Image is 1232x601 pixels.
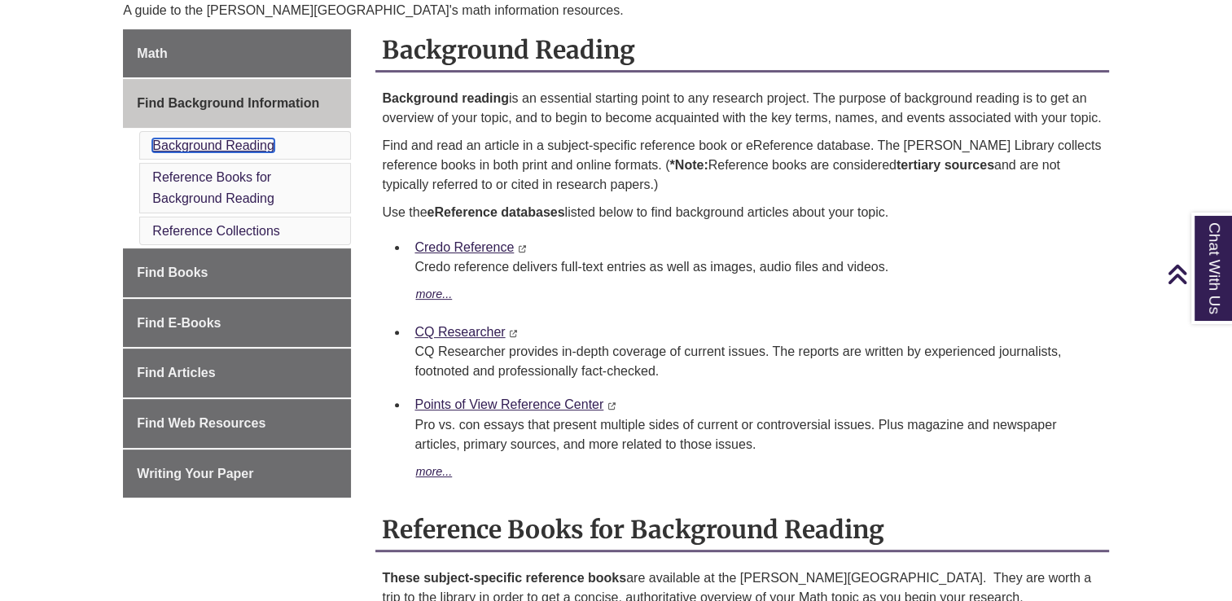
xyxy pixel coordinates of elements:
[123,399,351,448] a: Find Web Resources
[518,245,527,252] i: This link opens in a new window
[1167,263,1228,285] a: Back to Top
[152,138,274,152] a: Background Reading
[414,342,1095,381] div: CQ Researcher provides in-depth coverage of current issues. The reports are written by experience...
[382,89,1102,128] p: is an essential starting point to any research project. The purpose of background reading is to g...
[137,416,265,430] span: Find Web Resources
[123,299,351,348] a: Find E-Books
[414,285,453,305] button: more...
[123,3,623,17] span: A guide to the [PERSON_NAME][GEOGRAPHIC_DATA]'s math information resources.
[414,325,505,339] a: CQ Researcher
[897,158,994,172] b: tertiary sources
[123,450,351,498] a: Writing Your Paper
[123,248,351,297] a: Find Books
[414,397,603,411] a: Points of View Reference Center
[382,203,1102,222] p: Use the listed below to find background articles about your topic.
[382,91,509,105] strong: Background reading
[414,257,1095,277] p: Credo reference delivers full-text entries as well as images, audio files and videos.
[375,29,1108,72] h2: Background Reading
[669,158,708,172] strong: *Note:
[137,467,253,480] span: Writing Your Paper
[137,46,167,60] span: Math
[382,136,1102,195] p: Find and read an article in a subject-specific reference book or eReference database. The [PERSON...
[152,170,274,205] a: Reference Books for Background Reading
[382,571,626,585] strong: These subject-specific reference books
[137,96,319,110] span: Find Background Information
[607,402,616,410] i: This link opens in a new window
[123,29,351,498] div: Guide Page Menu
[427,205,565,219] strong: eReference databases
[123,79,351,128] a: Find Background Information
[123,349,351,397] a: Find Articles
[152,224,280,238] a: Reference Collections
[414,240,514,254] a: Credo Reference
[123,29,351,78] a: Math
[137,366,215,379] span: Find Articles
[137,316,221,330] span: Find E-Books
[137,265,208,279] span: Find Books
[509,330,518,337] i: This link opens in a new window
[414,463,453,482] button: more...
[375,509,1108,552] h2: Reference Books for Background Reading
[414,415,1095,454] p: Pro vs. con essays that present multiple sides of current or controversial issues. Plus magazine ...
